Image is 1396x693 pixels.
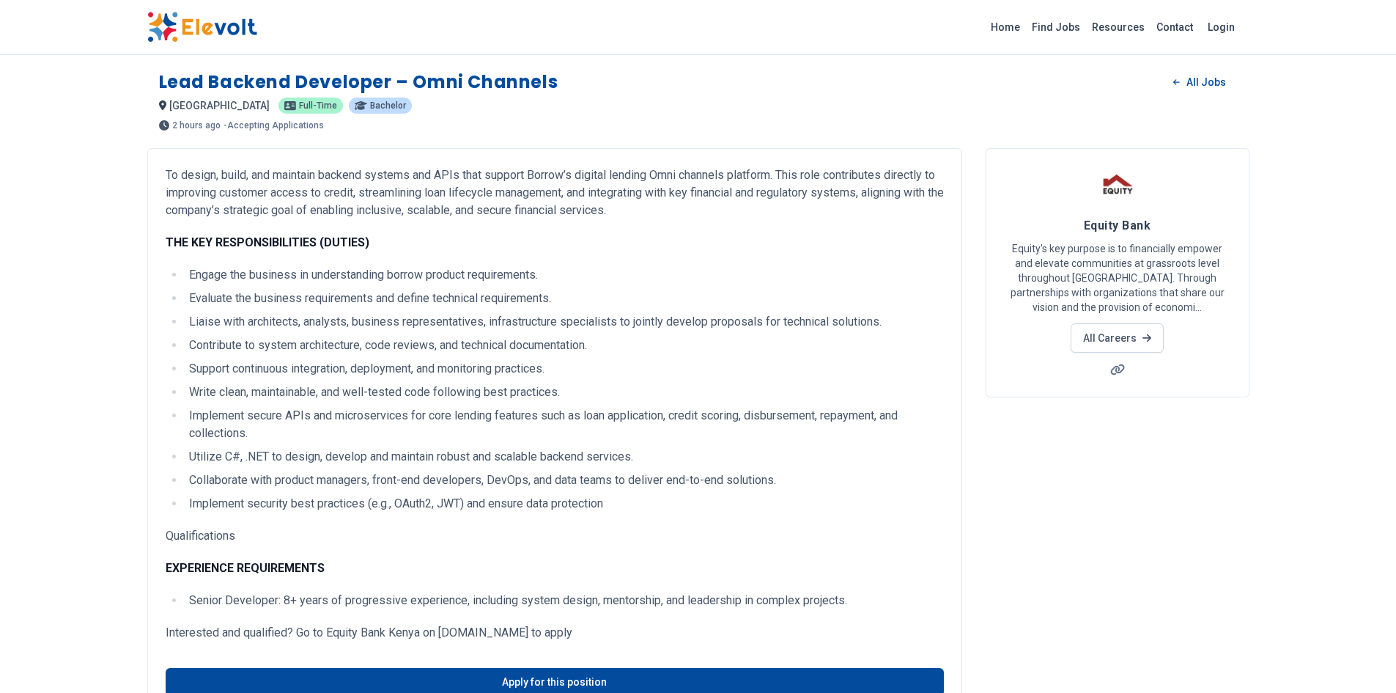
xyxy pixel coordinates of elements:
[1099,166,1136,203] img: Equity Bank
[189,592,944,609] p: Senior Developer: 8+ years of progressive experience, including system design, mentorship, and le...
[370,101,406,110] span: Bachelor
[185,266,944,284] li: Engage the business in understanding borrow product requirements.
[159,70,558,94] h1: Lead Backend Developer – Omni Channels
[1086,15,1151,39] a: Resources
[299,101,337,110] span: Full-time
[985,15,1026,39] a: Home
[185,407,944,442] li: Implement secure APIs and microservices for core lending features such as loan application, credi...
[185,290,944,307] li: Evaluate the business requirements and define technical requirements.
[172,121,221,130] span: 2 hours ago
[1162,71,1237,93] a: All Jobs
[147,12,257,43] img: Elevolt
[166,527,944,545] p: Qualifications
[185,337,944,354] li: Contribute to system architecture, code reviews, and technical documentation.
[1004,241,1231,315] p: Equity's key purpose is to financially empower and elevate communities at grassroots level throug...
[1151,15,1199,39] a: Contact
[1026,15,1086,39] a: Find Jobs
[1199,12,1244,42] a: Login
[185,313,944,331] li: Liaise with architects, analysts, business representatives, infrastructure specialists to jointly...
[185,495,944,513] li: Implement security best practices (e.g., OAuth2, JWT) and ensure data protection
[185,384,944,401] li: Write clean, maintainable, and well-tested code following best practices.
[185,472,944,489] li: Collaborate with product managers, front-end developers, DevOps, and data teams to deliver end-to...
[224,121,324,130] p: - Accepting Applications
[986,415,1249,620] iframe: Advertisement
[1084,219,1151,232] span: Equity Bank
[185,360,944,378] li: Support continuous integration, deployment, and monitoring practices.
[166,561,325,575] strong: EXPERIENCE REQUIREMENTS
[166,166,944,219] p: To design, build, and maintain backend systems and APIs that support Borrow’s digital lending Omn...
[166,235,369,249] strong: THE KEY RESPONSIBILITIES (DUTIES)
[166,624,944,642] p: Interested and qualified? Go to Equity Bank Kenya on [DOMAIN_NAME] to apply
[185,448,944,466] li: Utilize C#, .NET to design, develop and maintain robust and scalable backend services.
[1071,323,1164,353] a: All Careers
[169,100,270,111] span: [GEOGRAPHIC_DATA]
